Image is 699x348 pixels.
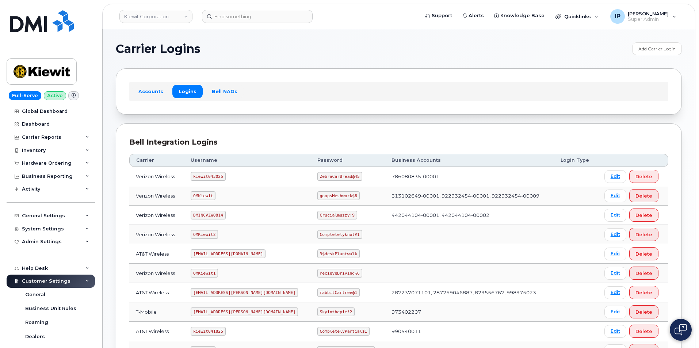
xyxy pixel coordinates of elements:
[604,267,626,280] a: Edit
[635,251,652,257] span: Delete
[604,209,626,222] a: Edit
[385,154,554,167] th: Business Accounts
[129,244,184,264] td: AT&T Wireless
[191,288,298,297] code: [EMAIL_ADDRESS][PERSON_NAME][DOMAIN_NAME]
[632,42,682,55] a: Add Carrier Login
[629,228,658,241] button: Delete
[191,307,298,316] code: [EMAIL_ADDRESS][PERSON_NAME][DOMAIN_NAME]
[172,85,203,98] a: Logins
[317,172,362,181] code: ZebraCarBread@45
[385,186,554,206] td: 313102649-00001, 922932454-00001, 922932454-00009
[129,167,184,186] td: Verizon Wireless
[184,154,311,167] th: Username
[604,248,626,260] a: Edit
[629,325,658,338] button: Delete
[191,211,225,219] code: DMINCVZW0814
[129,283,184,302] td: AT&T Wireless
[191,172,225,181] code: kiewit043025
[191,249,266,258] code: [EMAIL_ADDRESS][DOMAIN_NAME]
[317,191,360,200] code: goopsMeshwork$8
[635,212,652,219] span: Delete
[385,302,554,322] td: 973402207
[629,247,658,260] button: Delete
[554,154,598,167] th: Login Type
[317,230,362,239] code: Completelyknot#1
[311,154,385,167] th: Password
[191,230,218,239] code: OMKiewit2
[629,170,658,183] button: Delete
[129,186,184,206] td: Verizon Wireless
[635,309,652,316] span: Delete
[129,206,184,225] td: Verizon Wireless
[317,307,355,316] code: Skyinthepie!2
[129,322,184,341] td: AT&T Wireless
[635,270,652,277] span: Delete
[604,190,626,202] a: Edit
[635,192,652,199] span: Delete
[206,85,244,98] a: Bell NAGs
[317,211,357,219] code: Crucialmuzzy!9
[635,289,652,296] span: Delete
[317,288,360,297] code: rabbitCartree@1
[129,264,184,283] td: Verizon Wireless
[116,43,200,54] span: Carrier Logins
[629,267,658,280] button: Delete
[629,286,658,299] button: Delete
[385,206,554,225] td: 442044104-00001, 442044104-00002
[629,189,658,202] button: Delete
[629,209,658,222] button: Delete
[385,167,554,186] td: 786080835-00001
[385,322,554,341] td: 990540011
[604,170,626,183] a: Edit
[129,154,184,167] th: Carrier
[191,269,218,278] code: OMKiewit1
[191,327,225,336] code: kiewit041825
[191,191,215,200] code: OMKiewit
[604,286,626,299] a: Edit
[675,324,687,336] img: Open chat
[604,325,626,338] a: Edit
[385,283,554,302] td: 287237071101, 287259046887, 829556767, 998975023
[635,328,652,335] span: Delete
[317,249,360,258] code: 3$deskPlantwalk
[317,269,362,278] code: recieveDriving%6
[635,173,652,180] span: Delete
[635,231,652,238] span: Delete
[629,305,658,318] button: Delete
[604,228,626,241] a: Edit
[129,137,668,148] div: Bell Integration Logins
[132,85,169,98] a: Accounts
[129,225,184,244] td: Verizon Wireless
[129,302,184,322] td: T-Mobile
[604,306,626,318] a: Edit
[317,327,370,336] code: CompletelyPartial$1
